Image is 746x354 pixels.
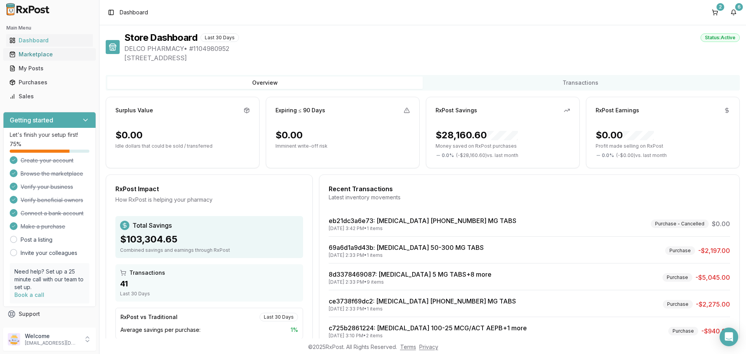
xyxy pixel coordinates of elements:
p: Welcome [25,332,79,340]
p: [EMAIL_ADDRESS][DOMAIN_NAME] [25,340,79,346]
span: -$5,045.00 [695,273,730,282]
a: Marketplace [6,47,93,61]
span: [STREET_ADDRESS] [124,53,740,63]
div: 6 [735,3,743,11]
div: Purchase - Cancelled [651,220,709,228]
div: Purchases [9,78,90,86]
div: RxPost Earnings [596,106,639,114]
div: $103,304.65 [120,233,298,246]
a: My Posts [6,61,93,75]
span: -$2,275.00 [696,300,730,309]
div: $0.00 [596,129,654,141]
span: Dashboard [120,9,148,16]
div: Open Intercom Messenger [720,328,738,346]
div: Combined savings and earnings through RxPost [120,247,298,253]
span: $0.00 [712,219,730,228]
span: Total Savings [132,221,172,230]
button: Dashboard [3,34,96,47]
div: [DATE] 3:10 PM • 2 items [329,333,527,339]
a: 8d3378469087: [MEDICAL_DATA] 5 MG TABS+8 more [329,270,492,278]
div: Status: Active [701,33,740,42]
span: -$940.00 [701,326,730,336]
div: Purchase [663,300,693,309]
img: RxPost Logo [3,3,53,16]
a: eb21dc3a6e73: [MEDICAL_DATA] [PHONE_NUMBER] MG TABS [329,217,516,225]
div: Sales [9,92,90,100]
h3: Getting started [10,115,53,125]
a: Sales [6,89,93,103]
div: Last 30 Days [200,33,239,42]
div: [DATE] 2:33 PM • 9 items [329,279,492,285]
div: $28,160.60 [436,129,518,141]
p: Profit made selling on RxPost [596,143,730,149]
span: -$2,197.00 [698,246,730,255]
a: Dashboard [6,33,93,47]
span: 75 % [10,140,21,148]
a: Post a listing [21,236,52,244]
div: Marketplace [9,51,90,58]
p: Money saved on RxPost purchases [436,143,570,149]
span: Average savings per purchase: [120,326,200,334]
span: DELCO PHARMACY • # 1104980952 [124,44,740,53]
span: Create your account [21,157,73,164]
div: Last 30 Days [260,313,298,321]
a: Privacy [419,344,438,350]
div: Surplus Value [115,106,153,114]
button: Sales [3,90,96,103]
div: Recent Transactions [329,184,730,194]
span: Feedback [19,324,45,332]
p: Let's finish your setup first! [10,131,89,139]
span: Transactions [129,269,165,277]
button: Overview [107,77,423,89]
div: [DATE] 2:33 PM • 1 items [329,252,484,258]
h1: Store Dashboard [124,31,197,44]
span: Verify beneficial owners [21,196,83,204]
div: Purchase [668,327,698,335]
div: RxPost Impact [115,184,303,194]
div: Expiring ≤ 90 Days [275,106,325,114]
button: Marketplace [3,48,96,61]
span: Verify your business [21,183,73,191]
span: 1 % [291,326,298,334]
a: Book a call [14,291,44,298]
span: ( - $0.00 ) vs. last month [616,152,667,159]
div: My Posts [9,65,90,72]
span: ( - $28,160.60 ) vs. last month [456,152,518,159]
div: Purchase [662,273,692,282]
a: c725b2861224: [MEDICAL_DATA] 100-25 MCG/ACT AEPB+1 more [329,324,527,332]
div: 2 [716,3,724,11]
div: Latest inventory movements [329,194,730,201]
button: Feedback [3,321,96,335]
a: Purchases [6,75,93,89]
div: RxPost vs Traditional [120,313,178,321]
div: $0.00 [275,129,303,141]
button: Transactions [423,77,738,89]
span: 0.0 % [442,152,454,159]
span: Browse the marketplace [21,170,83,178]
div: 41 [120,278,298,289]
span: Connect a bank account [21,209,84,217]
div: Last 30 Days [120,291,298,297]
button: 6 [727,6,740,19]
span: Make a purchase [21,223,65,230]
p: Need help? Set up a 25 minute call with our team to set up. [14,268,85,291]
button: 2 [709,6,721,19]
img: User avatar [8,333,20,345]
a: Invite your colleagues [21,249,77,257]
div: How RxPost is helping your pharmacy [115,196,303,204]
h2: Main Menu [6,25,93,31]
div: [DATE] 2:33 PM • 1 items [329,306,516,312]
button: Purchases [3,76,96,89]
span: 0.0 % [602,152,614,159]
button: My Posts [3,62,96,75]
p: Idle dollars that could be sold / transferred [115,143,250,149]
a: Terms [400,344,416,350]
div: RxPost Savings [436,106,477,114]
div: Purchase [665,246,695,255]
div: [DATE] 3:42 PM • 1 items [329,225,516,232]
p: Imminent write-off risk [275,143,410,149]
button: Support [3,307,96,321]
nav: breadcrumb [120,9,148,16]
div: $0.00 [115,129,143,141]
